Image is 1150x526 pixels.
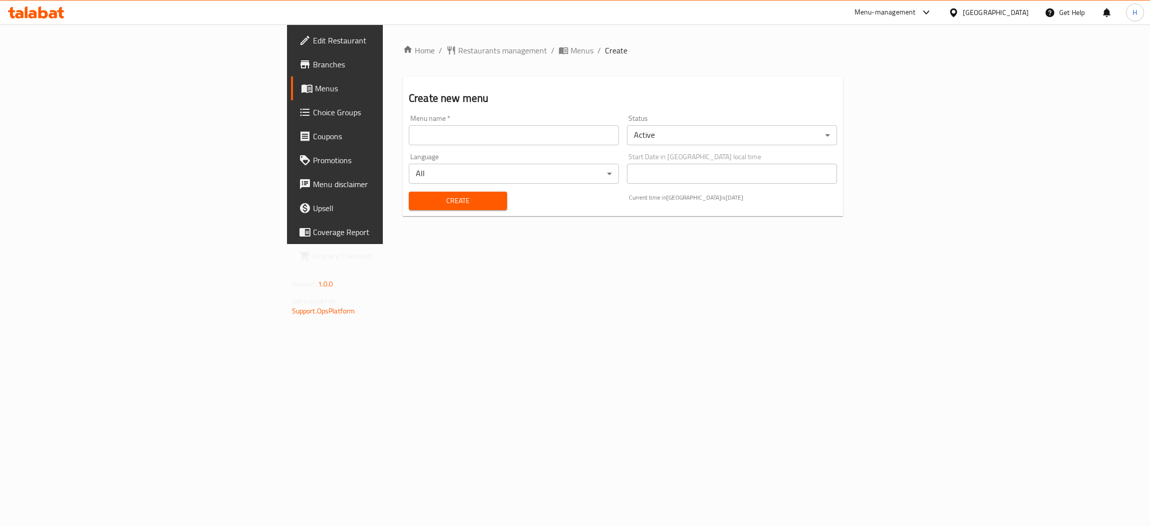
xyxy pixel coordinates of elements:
[855,6,916,18] div: Menu-management
[559,44,593,56] a: Menus
[458,44,547,56] span: Restaurants management
[291,76,479,100] a: Menus
[291,124,479,148] a: Coupons
[292,294,338,307] span: Get support on:
[446,44,547,56] a: Restaurants management
[963,7,1029,18] div: [GEOGRAPHIC_DATA]
[627,125,837,145] div: Active
[313,154,471,166] span: Promotions
[409,192,507,210] button: Create
[313,130,471,142] span: Coupons
[403,44,843,56] nav: breadcrumb
[551,44,555,56] li: /
[291,244,479,268] a: Grocery Checklist
[318,277,333,290] span: 1.0.0
[291,172,479,196] a: Menu disclaimer
[291,100,479,124] a: Choice Groups
[417,195,499,207] span: Create
[313,34,471,46] span: Edit Restaurant
[291,196,479,220] a: Upsell
[315,82,471,94] span: Menus
[629,193,837,202] p: Current time in [GEOGRAPHIC_DATA] is [DATE]
[313,250,471,262] span: Grocery Checklist
[291,52,479,76] a: Branches
[313,58,471,70] span: Branches
[409,164,619,184] div: All
[291,148,479,172] a: Promotions
[313,226,471,238] span: Coverage Report
[605,44,627,56] span: Create
[409,91,837,106] h2: Create new menu
[313,106,471,118] span: Choice Groups
[292,277,316,290] span: Version:
[291,220,479,244] a: Coverage Report
[313,202,471,214] span: Upsell
[313,178,471,190] span: Menu disclaimer
[597,44,601,56] li: /
[1133,7,1137,18] span: H
[292,304,355,317] a: Support.OpsPlatform
[409,125,619,145] input: Please enter Menu name
[291,28,479,52] a: Edit Restaurant
[571,44,593,56] span: Menus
